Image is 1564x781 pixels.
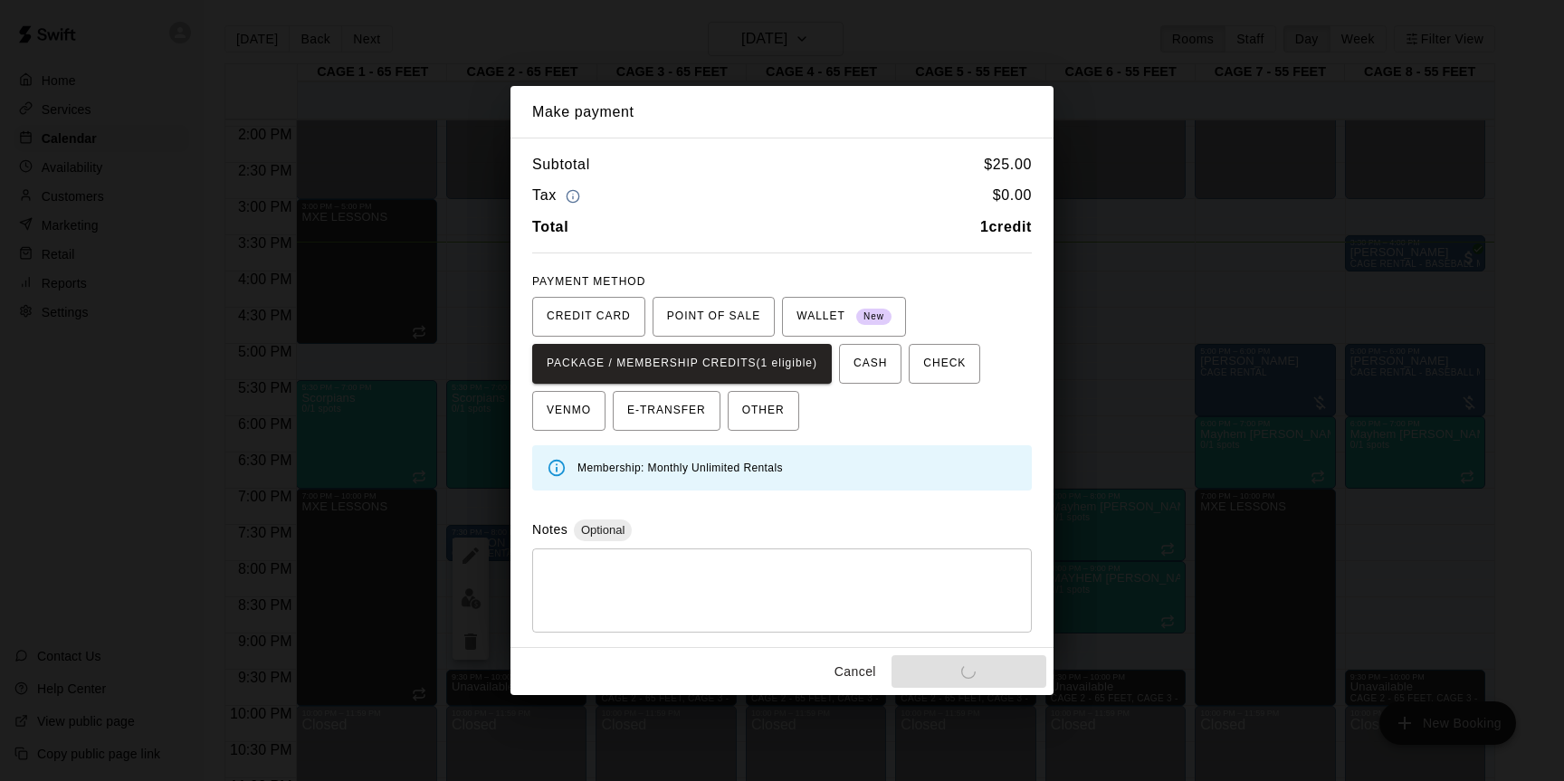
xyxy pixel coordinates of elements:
button: PACKAGE / MEMBERSHIP CREDITS(1 eligible) [532,344,832,384]
button: CHECK [909,344,980,384]
span: PACKAGE / MEMBERSHIP CREDITS (1 eligible) [547,349,817,378]
span: CREDIT CARD [547,302,631,331]
h2: Make payment [510,86,1054,138]
span: WALLET [796,302,892,331]
span: New [856,305,892,329]
button: E-TRANSFER [613,391,720,431]
button: CASH [839,344,901,384]
button: CREDIT CARD [532,297,645,337]
button: Cancel [826,655,884,689]
label: Notes [532,522,567,537]
h6: Subtotal [532,153,590,176]
span: Membership: Monthly Unlimited Rentals [577,462,783,474]
span: VENMO [547,396,591,425]
span: CHECK [923,349,966,378]
b: 1 credit [980,219,1032,234]
span: OTHER [742,396,785,425]
button: WALLET New [782,297,906,337]
span: Optional [574,523,632,537]
span: E-TRANSFER [627,396,706,425]
span: PAYMENT METHOD [532,275,645,288]
b: Total [532,219,568,234]
button: OTHER [728,391,799,431]
span: POINT OF SALE [667,302,760,331]
button: POINT OF SALE [653,297,775,337]
h6: $ 0.00 [993,184,1032,208]
h6: $ 25.00 [984,153,1032,176]
h6: Tax [532,184,585,208]
span: CASH [854,349,887,378]
button: VENMO [532,391,606,431]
